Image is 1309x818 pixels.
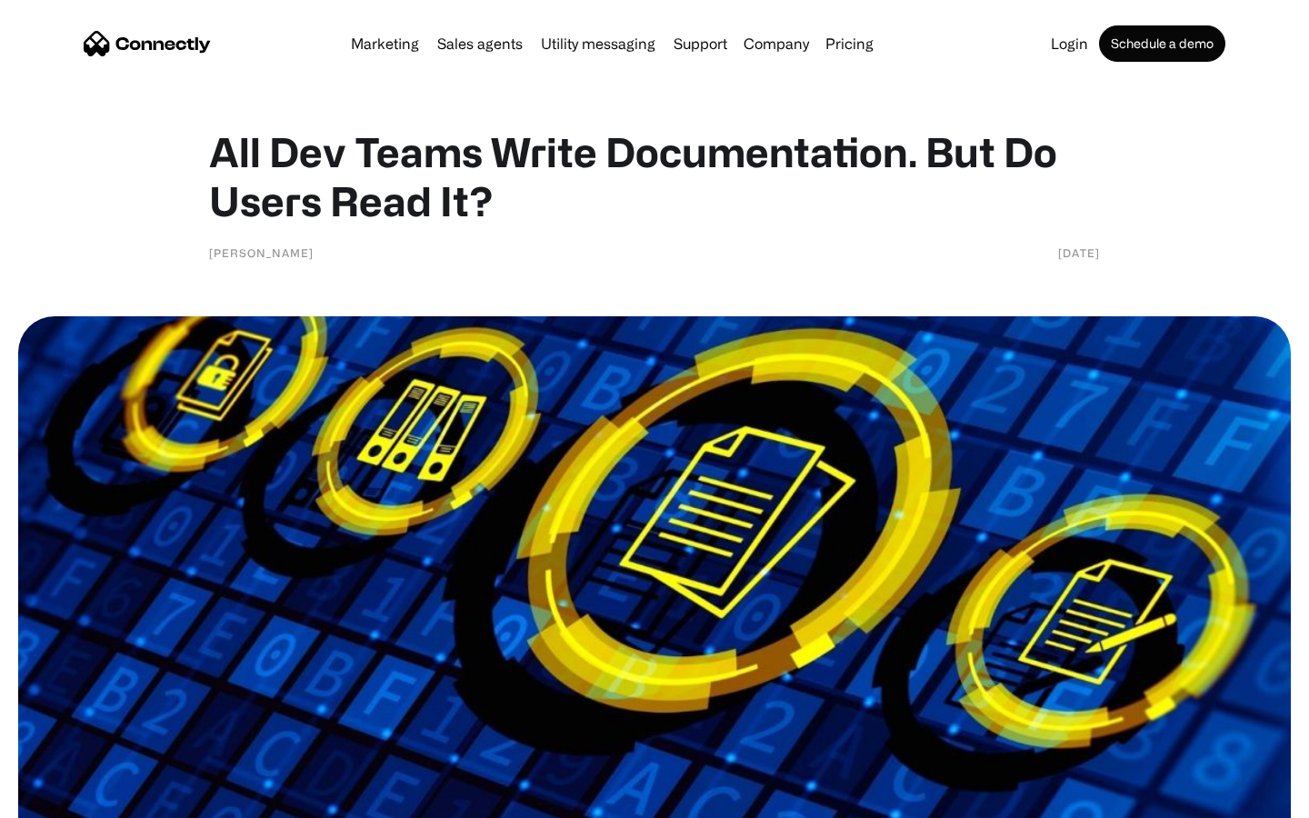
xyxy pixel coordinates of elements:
[18,786,109,812] aside: Language selected: English
[36,786,109,812] ul: Language list
[344,36,426,51] a: Marketing
[744,31,809,56] div: Company
[209,127,1100,225] h1: All Dev Teams Write Documentation. But Do Users Read It?
[84,30,211,57] a: home
[666,36,734,51] a: Support
[1099,25,1225,62] a: Schedule a demo
[209,244,314,262] div: [PERSON_NAME]
[738,31,814,56] div: Company
[818,36,881,51] a: Pricing
[1058,244,1100,262] div: [DATE]
[534,36,663,51] a: Utility messaging
[1044,36,1095,51] a: Login
[430,36,530,51] a: Sales agents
